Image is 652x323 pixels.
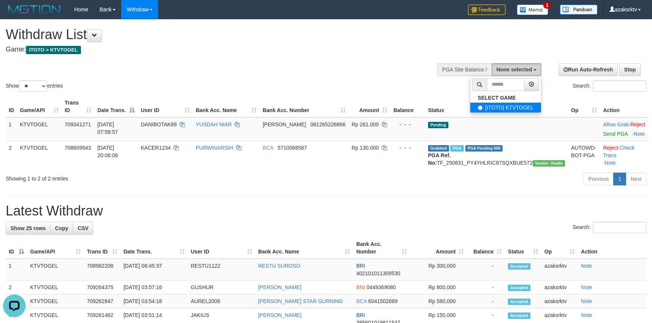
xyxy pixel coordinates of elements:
[619,63,641,76] a: Stop
[603,145,618,151] a: Reject
[94,96,138,117] th: Date Trans.: activate to sort column descending
[634,131,645,137] a: Note
[368,298,398,304] span: Copy 6041502689 to clipboard
[196,145,233,151] a: PURWINARSIH
[465,145,503,152] span: PGA Pending
[6,96,17,117] th: ID
[508,285,530,291] span: Accepted
[258,284,302,290] a: [PERSON_NAME]
[6,222,50,235] a: Show 25 rows
[533,160,565,167] span: Vendor URL: https://payment4.1velocity.biz
[27,281,84,294] td: KTVTOGEL
[578,237,646,259] th: Action
[84,237,120,259] th: Trans ID: activate to sort column ascending
[505,237,541,259] th: Status: activate to sort column ascending
[581,263,592,269] a: Note
[573,222,646,233] label: Search:
[352,121,379,127] span: Rp 261.000
[470,103,541,112] label: [ITOTO] KTVTOGEL
[393,121,422,128] div: - - -
[17,96,62,117] th: Game/API: activate to sort column ascending
[630,121,645,127] a: Reject
[450,145,463,152] span: Marked by azaksrktv
[6,117,17,141] td: 1
[141,121,177,127] span: DANIBOTAK88
[120,294,188,308] td: [DATE] 03:54:18
[583,173,614,185] a: Previous
[600,117,648,141] td: ·
[65,145,91,151] span: 708809943
[356,270,400,276] span: Copy 402101011309530 to clipboard
[6,4,63,15] img: MOTION_logo.png
[310,121,345,127] span: Copy 081265226866 to clipboard
[593,222,646,233] input: Search:
[62,96,94,117] th: Trans ID: activate to sort column ascending
[508,299,530,305] span: Accepted
[6,141,17,170] td: 2
[27,259,84,281] td: KTVTOGEL
[55,225,68,231] span: Copy
[410,294,467,308] td: Rp 580,000
[467,294,505,308] td: -
[603,121,630,127] span: ·
[188,259,255,281] td: RESTU1122
[97,145,118,158] span: [DATE] 20:06:06
[492,63,542,76] button: None selected
[605,160,616,166] a: Note
[508,263,530,270] span: Accepted
[188,294,255,308] td: AUREL2009
[97,121,118,135] span: [DATE] 07:58:57
[27,294,84,308] td: KTVTOGEL
[437,63,491,76] div: PGA Site Balance /
[581,284,592,290] a: Note
[470,93,541,103] a: SELECT GAME
[600,141,648,170] td: · ·
[410,237,467,259] th: Amount: activate to sort column ascending
[260,96,349,117] th: Bank Acc. Number: activate to sort column ascending
[11,225,46,231] span: Show 25 rows
[3,3,26,26] button: Open LiveChat chat widget
[600,96,648,117] th: Action
[573,80,646,92] label: Search:
[356,284,365,290] span: BNI
[188,237,255,259] th: User ID: activate to sort column ascending
[6,259,27,281] td: 1
[17,141,62,170] td: KTVTOGEL
[428,152,451,166] b: PGA Ref. No:
[65,121,91,127] span: 709341271
[478,105,483,110] input: [ITOTO] KTVTOGEL
[517,5,548,15] img: Button%20Memo.svg
[6,237,27,259] th: ID: activate to sort column descending
[467,259,505,281] td: -
[353,237,410,259] th: Bank Acc. Number: activate to sort column ascending
[352,145,379,151] span: Rp 130.000
[478,95,516,101] b: SELECT GAME
[626,173,646,185] a: Next
[425,96,568,117] th: Status
[27,237,84,259] th: Game/API: activate to sort column ascending
[356,298,367,304] span: BCA
[120,259,188,281] td: [DATE] 06:45:37
[6,172,266,182] div: Showing 1 to 2 of 2 entries
[468,5,506,15] img: Feedback.jpg
[425,141,568,170] td: TF_250831_PY4YHLRIC87SQXBUE572
[568,141,600,170] td: AUTOWD-BOT-PGA
[410,281,467,294] td: Rp 800,000
[508,312,530,319] span: Accepted
[6,46,427,53] h4: Game:
[78,225,88,231] span: CSV
[367,284,396,290] span: Copy 0449369080 to clipboard
[541,237,578,259] th: Op: activate to sort column ascending
[73,222,93,235] a: CSV
[581,312,592,318] a: Note
[255,237,353,259] th: Bank Acc. Name: activate to sort column ascending
[390,96,425,117] th: Balance
[543,2,551,9] span: 1
[188,281,255,294] td: GUSHUR
[6,80,63,92] label: Show entries
[560,5,597,15] img: panduan.png
[6,203,646,218] h1: Latest Withdraw
[84,281,120,294] td: 709264375
[356,312,365,318] span: BRI
[141,145,171,151] span: KACER1234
